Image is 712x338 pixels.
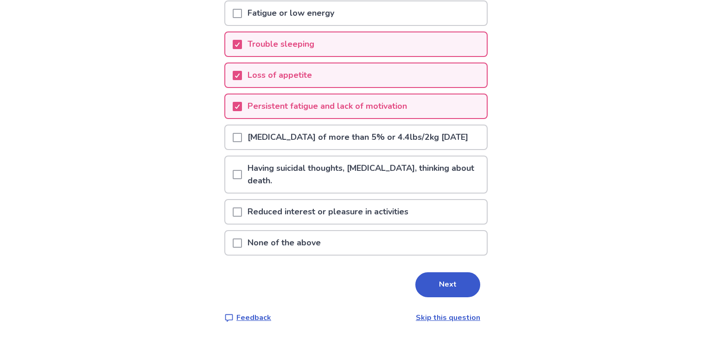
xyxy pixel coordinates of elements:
[242,125,474,149] p: [MEDICAL_DATA] of more than 5% or 4.4lbs/2kg [DATE]
[242,94,413,118] p: Persistent fatigue and lack of motivation
[242,63,318,87] p: Loss of appetite
[224,312,271,323] a: Feedback
[242,32,320,56] p: Trouble sleeping
[416,313,480,323] a: Skip this question
[242,231,326,255] p: None of the above
[242,200,414,224] p: Reduced interest or pleasure in activities
[242,1,340,25] p: Fatigue or low energy
[242,156,487,193] p: Having suicidal thoughts, [MEDICAL_DATA], thinking about death.
[415,272,480,297] button: Next
[236,312,271,323] p: Feedback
